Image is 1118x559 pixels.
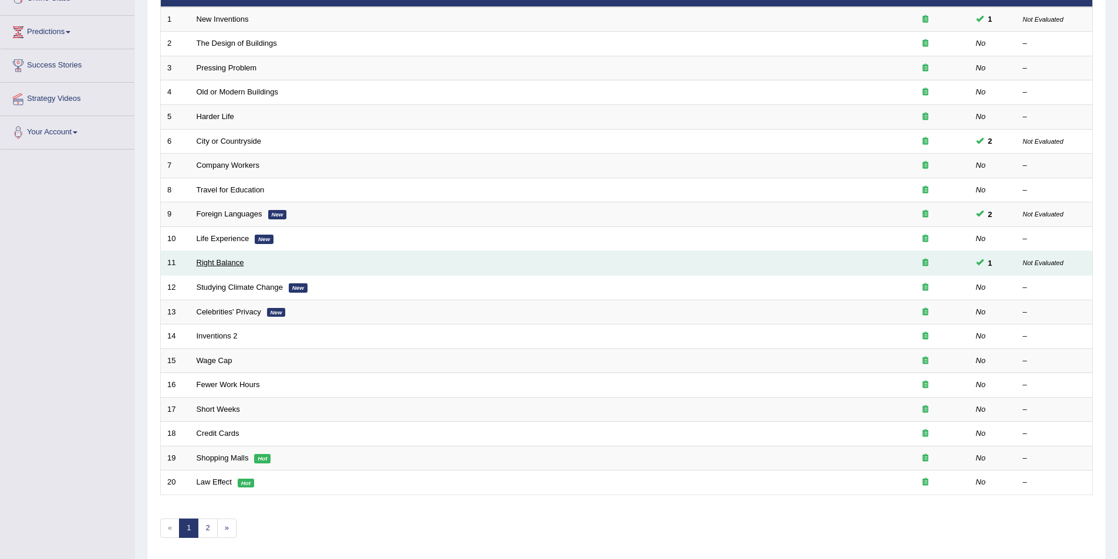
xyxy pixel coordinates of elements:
[888,380,963,391] div: Exam occurring question
[160,519,180,538] span: «
[1023,380,1086,391] div: –
[976,283,986,292] em: No
[888,307,963,318] div: Exam occurring question
[161,275,190,300] td: 12
[976,331,986,340] em: No
[976,39,986,48] em: No
[1023,16,1063,23] small: Not Evaluated
[197,112,234,121] a: Harder Life
[976,405,986,414] em: No
[161,129,190,154] td: 6
[161,348,190,373] td: 15
[197,380,260,389] a: Fewer Work Hours
[984,257,997,269] span: You can still take this question
[161,7,190,32] td: 1
[197,87,278,96] a: Old or Modern Buildings
[197,429,239,438] a: Credit Cards
[976,477,986,486] em: No
[267,308,286,317] em: New
[1023,282,1086,293] div: –
[197,477,232,486] a: Law Effect
[976,87,986,96] em: No
[976,63,986,72] em: No
[161,226,190,251] td: 10
[888,258,963,269] div: Exam occurring question
[197,161,259,170] a: Company Workers
[268,210,287,219] em: New
[1023,138,1063,145] small: Not Evaluated
[1023,160,1086,171] div: –
[161,446,190,470] td: 19
[161,80,190,105] td: 4
[197,453,249,462] a: Shopping Malls
[197,63,257,72] a: Pressing Problem
[161,470,190,495] td: 20
[888,404,963,415] div: Exam occurring question
[197,15,249,23] a: New Inventions
[255,235,273,244] em: New
[161,373,190,398] td: 16
[1,116,134,145] a: Your Account
[1023,428,1086,439] div: –
[888,355,963,367] div: Exam occurring question
[888,282,963,293] div: Exam occurring question
[984,208,997,221] span: You can still take this question
[179,519,198,538] a: 1
[1023,211,1063,218] small: Not Evaluated
[1023,331,1086,342] div: –
[888,63,963,74] div: Exam occurring question
[197,258,244,267] a: Right Balance
[161,251,190,276] td: 11
[161,178,190,202] td: 8
[1023,259,1063,266] small: Not Evaluated
[984,135,997,147] span: You can still take this question
[1023,355,1086,367] div: –
[161,56,190,80] td: 3
[888,136,963,147] div: Exam occurring question
[888,428,963,439] div: Exam occurring question
[984,13,997,25] span: You can still take this question
[217,519,237,538] a: »
[197,307,261,316] a: Celebrities' Privacy
[976,453,986,462] em: No
[888,233,963,245] div: Exam occurring question
[197,234,249,243] a: Life Experience
[161,300,190,324] td: 13
[161,397,190,422] td: 17
[976,185,986,194] em: No
[197,283,283,292] a: Studying Climate Change
[888,477,963,488] div: Exam occurring question
[888,160,963,171] div: Exam occurring question
[238,479,254,488] em: Hot
[197,405,240,414] a: Short Weeks
[1,16,134,45] a: Predictions
[161,324,190,349] td: 14
[976,234,986,243] em: No
[976,161,986,170] em: No
[888,87,963,98] div: Exam occurring question
[161,105,190,130] td: 5
[1,49,134,79] a: Success Stories
[976,112,986,121] em: No
[1023,111,1086,123] div: –
[888,331,963,342] div: Exam occurring question
[254,454,271,463] em: Hot
[1023,477,1086,488] div: –
[1023,38,1086,49] div: –
[888,38,963,49] div: Exam occurring question
[198,519,217,538] a: 2
[1023,87,1086,98] div: –
[888,453,963,464] div: Exam occurring question
[197,209,262,218] a: Foreign Languages
[1,83,134,112] a: Strategy Videos
[197,137,262,145] a: City or Countryside
[888,14,963,25] div: Exam occurring question
[1023,307,1086,318] div: –
[976,380,986,389] em: No
[976,429,986,438] em: No
[888,111,963,123] div: Exam occurring question
[161,32,190,56] td: 2
[888,185,963,196] div: Exam occurring question
[197,39,277,48] a: The Design of Buildings
[289,283,308,293] em: New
